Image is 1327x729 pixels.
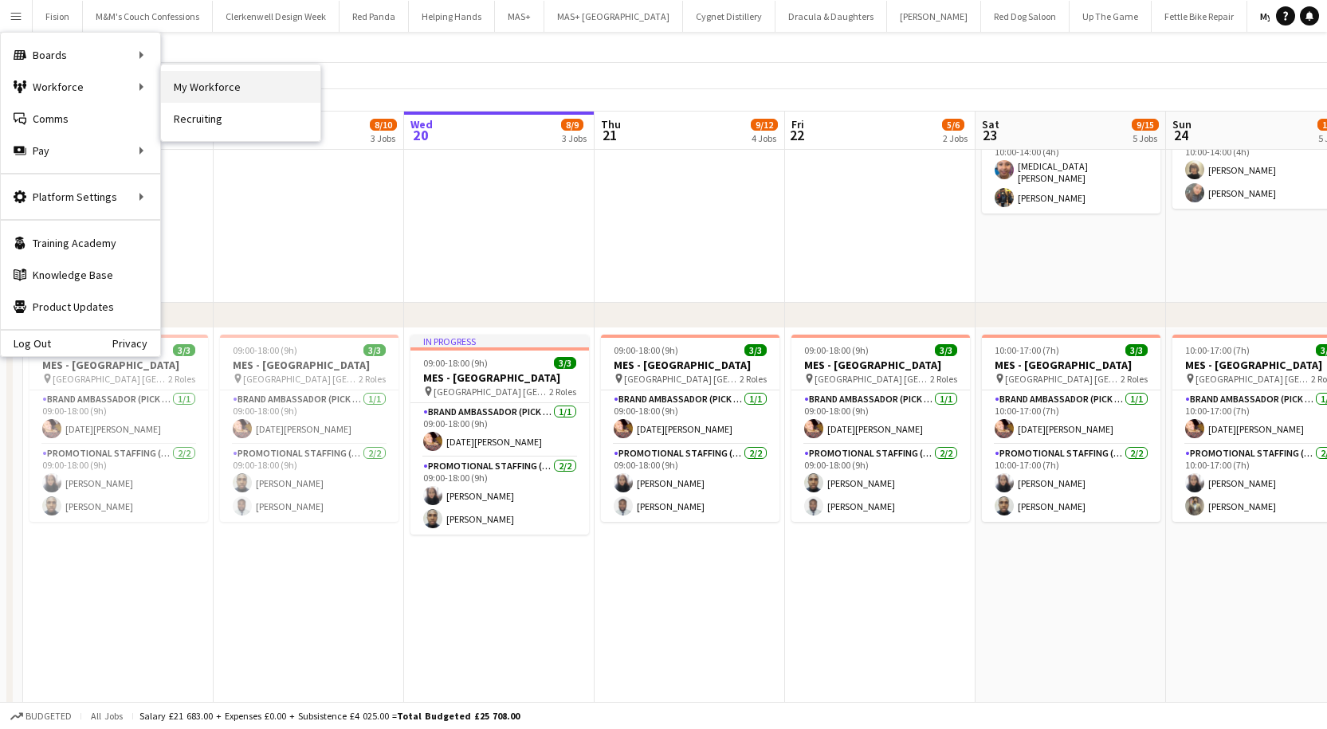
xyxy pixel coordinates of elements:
app-card-role: Promotional Staffing (Brand Ambassadors)2/209:00-18:00 (9h)[PERSON_NAME][PERSON_NAME] [410,457,589,535]
app-card-role: Brand Ambassador (Pick up)1/110:00-17:00 (7h)[DATE][PERSON_NAME] [982,390,1160,445]
span: 8/9 [561,119,583,131]
h3: MES - [GEOGRAPHIC_DATA] [791,358,970,372]
span: [GEOGRAPHIC_DATA] [GEOGRAPHIC_DATA] [243,373,359,385]
app-job-card: 10:00-17:00 (7h)3/3MES - [GEOGRAPHIC_DATA] [GEOGRAPHIC_DATA] [GEOGRAPHIC_DATA]2 RolesBrand Ambass... [982,335,1160,522]
h3: MES - [GEOGRAPHIC_DATA] [220,358,398,372]
app-card-role: Brand Ambassador (Pick up)1/109:00-18:00 (9h)[DATE][PERSON_NAME] [601,390,779,445]
span: 9/15 [1132,119,1159,131]
span: All jobs [88,710,126,722]
div: 5 Jobs [1133,132,1158,144]
a: Recruiting [161,103,320,135]
app-card-role: Promotional Staffing (Brand Ambassadors)2/210:00-14:00 (4h)[MEDICAL_DATA][PERSON_NAME][PERSON_NAME] [982,131,1160,214]
app-card-role: Promotional Staffing (Brand Ambassadors)2/209:00-18:00 (9h)[PERSON_NAME][PERSON_NAME] [29,445,208,522]
div: In progress [410,335,589,347]
span: [GEOGRAPHIC_DATA] [GEOGRAPHIC_DATA] [53,373,168,385]
h3: MES - [GEOGRAPHIC_DATA] [410,370,589,385]
app-job-card: 09:00-18:00 (9h)3/3MES - [GEOGRAPHIC_DATA] [GEOGRAPHIC_DATA] [GEOGRAPHIC_DATA]2 RolesBrand Ambass... [29,335,208,522]
div: 3 Jobs [371,132,396,144]
span: 20 [408,126,433,144]
app-card-role: Brand Ambassador (Pick up)1/109:00-18:00 (9h)[DATE][PERSON_NAME] [29,390,208,445]
app-card-role: Promotional Staffing (Brand Ambassadors)2/209:00-18:00 (9h)[PERSON_NAME][PERSON_NAME] [601,445,779,522]
app-card-role: Brand Ambassador (Pick up)1/109:00-18:00 (9h)[DATE][PERSON_NAME] [220,390,398,445]
span: 3/3 [173,344,195,356]
button: MAS+ [GEOGRAPHIC_DATA] [544,1,683,32]
span: 09:00-18:00 (9h) [804,344,869,356]
span: [GEOGRAPHIC_DATA] [GEOGRAPHIC_DATA] [434,386,549,398]
span: 23 [980,126,999,144]
button: Fision [33,1,83,32]
app-card-role: Promotional Staffing (Brand Ambassadors)2/209:00-18:00 (9h)[PERSON_NAME][PERSON_NAME] [791,445,970,522]
a: My Workforce [161,71,320,103]
button: Helping Hands [409,1,495,32]
span: [GEOGRAPHIC_DATA] [GEOGRAPHIC_DATA] [815,373,930,385]
span: 8/10 [370,119,397,131]
span: Wed [410,117,433,131]
button: MAS+ [495,1,544,32]
a: Training Academy [1,227,160,259]
app-job-card: 09:00-18:00 (9h)3/3MES - [GEOGRAPHIC_DATA] [GEOGRAPHIC_DATA] [GEOGRAPHIC_DATA]2 RolesBrand Ambass... [601,335,779,522]
div: Pay [1,135,160,167]
h3: MES - [GEOGRAPHIC_DATA] [29,358,208,372]
span: 10:00-17:00 (7h) [995,344,1059,356]
span: 2 Roles [1121,373,1148,385]
span: 9/12 [751,119,778,131]
h3: MES - [GEOGRAPHIC_DATA] [601,358,779,372]
app-job-card: In progress09:00-18:00 (9h)3/3MES - [GEOGRAPHIC_DATA] [GEOGRAPHIC_DATA] [GEOGRAPHIC_DATA]2 RolesB... [410,335,589,535]
button: MyEdSpace [1247,1,1322,32]
span: 24 [1170,126,1192,144]
a: Comms [1,103,160,135]
span: 21 [599,126,621,144]
app-card-role: Promotional Staffing (Brand Ambassadors)2/209:00-18:00 (9h)[PERSON_NAME][PERSON_NAME] [220,445,398,522]
span: 3/3 [935,344,957,356]
span: 10:00-17:00 (7h) [1185,344,1250,356]
button: Red Panda [340,1,409,32]
button: Fettle Bike Repair [1152,1,1247,32]
a: Product Updates [1,291,160,323]
div: 3 Jobs [562,132,587,144]
span: 3/3 [363,344,386,356]
span: 2 Roles [549,386,576,398]
button: Clerkenwell Design Week [213,1,340,32]
span: [GEOGRAPHIC_DATA] [GEOGRAPHIC_DATA] [1195,373,1311,385]
app-card-role: Brand Ambassador (Pick up)1/109:00-18:00 (9h)[DATE][PERSON_NAME] [410,403,589,457]
span: 3/3 [554,357,576,369]
span: 2 Roles [359,373,386,385]
button: [PERSON_NAME] [887,1,981,32]
span: 2 Roles [740,373,767,385]
div: 2 Jobs [943,132,968,144]
span: [GEOGRAPHIC_DATA] [GEOGRAPHIC_DATA] [624,373,740,385]
button: Dracula & Daughters [775,1,887,32]
span: Thu [601,117,621,131]
div: Salary £21 683.00 + Expenses £0.00 + Subsistence £4 025.00 = [139,710,520,722]
app-job-card: 09:00-18:00 (9h)3/3MES - [GEOGRAPHIC_DATA] [GEOGRAPHIC_DATA] [GEOGRAPHIC_DATA]2 RolesBrand Ambass... [220,335,398,522]
span: 2 Roles [930,373,957,385]
span: 3/3 [744,344,767,356]
span: 5/6 [942,119,964,131]
button: Up The Game [1070,1,1152,32]
app-job-card: 09:00-18:00 (9h)3/3MES - [GEOGRAPHIC_DATA] [GEOGRAPHIC_DATA] [GEOGRAPHIC_DATA]2 RolesBrand Ambass... [791,335,970,522]
a: Knowledge Base [1,259,160,291]
span: Sun [1172,117,1192,131]
a: Log Out [1,337,51,350]
span: 09:00-18:00 (9h) [614,344,678,356]
app-card-role: Brand Ambassador (Pick up)1/109:00-18:00 (9h)[DATE][PERSON_NAME] [791,390,970,445]
app-card-role: Promotional Staffing (Brand Ambassadors)2/210:00-17:00 (7h)[PERSON_NAME][PERSON_NAME] [982,445,1160,522]
button: Budgeted [8,707,74,725]
span: 3/3 [1125,344,1148,356]
button: Red Dog Saloon [981,1,1070,32]
div: 4 Jobs [752,132,777,144]
div: Workforce [1,71,160,103]
div: Boards [1,39,160,71]
span: 09:00-18:00 (9h) [233,344,297,356]
span: 09:00-18:00 (9h) [423,357,488,369]
span: Budgeted [26,711,72,722]
button: M&M's Couch Confessions [83,1,213,32]
button: Cygnet Distillery [683,1,775,32]
span: 2 Roles [168,373,195,385]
